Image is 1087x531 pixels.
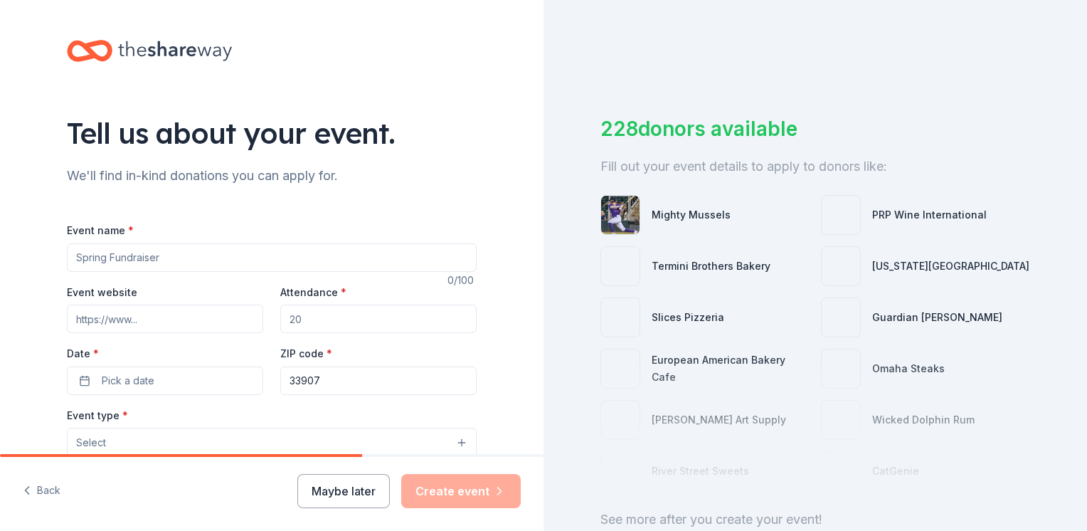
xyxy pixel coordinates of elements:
[601,298,640,337] img: photo for Slices Pizzeria
[822,196,860,234] img: photo for PRP Wine International
[67,224,134,238] label: Event name
[872,258,1029,275] div: [US_STATE][GEOGRAPHIC_DATA]
[280,367,477,395] input: 12345 (U.S. only)
[652,258,770,275] div: Termini Brothers Bakery
[297,474,390,508] button: Maybe later
[67,367,263,395] button: Pick a date
[67,347,263,361] label: Date
[67,409,128,423] label: Event type
[600,155,1030,178] div: Fill out your event details to apply to donors like:
[600,114,1030,144] div: 228 donors available
[76,434,106,451] span: Select
[280,285,346,300] label: Attendance
[67,285,137,300] label: Event website
[67,243,477,272] input: Spring Fundraiser
[872,309,1002,326] div: Guardian [PERSON_NAME]
[23,476,60,506] button: Back
[652,206,731,224] div: Mighty Mussels
[67,164,477,187] div: We'll find in-kind donations you can apply for.
[280,305,477,333] input: 20
[872,206,987,224] div: PRP Wine International
[601,247,640,285] img: photo for Termini Brothers Bakery
[280,347,332,361] label: ZIP code
[822,298,860,337] img: photo for Guardian Angel Device
[67,113,477,153] div: Tell us about your event.
[102,372,154,389] span: Pick a date
[67,428,477,458] button: Select
[652,309,724,326] div: Slices Pizzeria
[822,247,860,285] img: photo for Florida Repertory Theatre
[67,305,263,333] input: https://www...
[447,272,477,289] div: 0 /100
[600,508,1030,531] div: See more after you create your event!
[601,196,640,234] img: photo for Mighty Mussels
